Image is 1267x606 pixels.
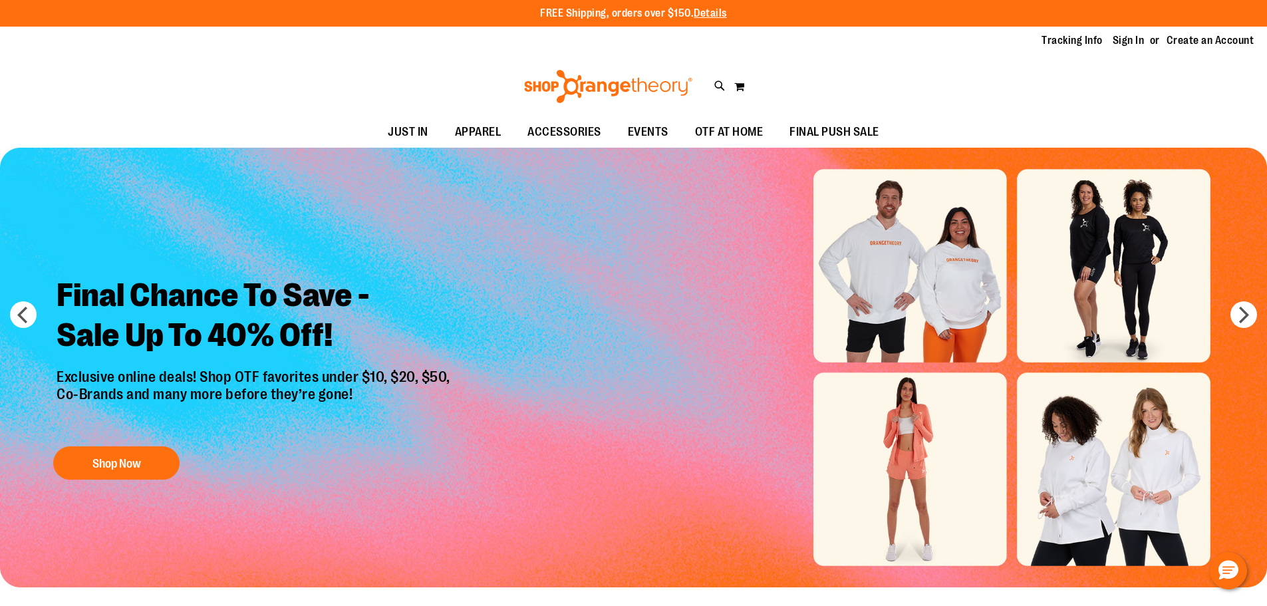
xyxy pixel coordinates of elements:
span: JUST IN [388,117,428,147]
a: Sign In [1113,33,1145,48]
a: Create an Account [1167,33,1254,48]
a: Tracking Info [1042,33,1103,48]
a: Final Chance To Save -Sale Up To 40% Off! Exclusive online deals! Shop OTF favorites under $10, $... [47,265,464,487]
span: APPAREL [455,117,501,147]
h2: Final Chance To Save - Sale Up To 40% Off! [47,265,464,369]
a: JUST IN [374,117,442,148]
a: FINAL PUSH SALE [776,117,893,148]
a: EVENTS [615,117,682,148]
span: ACCESSORIES [527,117,601,147]
a: Details [694,7,727,19]
button: Hello, have a question? Let’s chat. [1210,552,1247,589]
button: next [1230,301,1257,328]
p: Exclusive online deals! Shop OTF favorites under $10, $20, $50, Co-Brands and many more before th... [47,369,464,434]
span: OTF AT HOME [695,117,764,147]
span: FINAL PUSH SALE [789,117,879,147]
a: OTF AT HOME [682,117,777,148]
a: APPAREL [442,117,515,148]
span: EVENTS [628,117,668,147]
img: Shop Orangetheory [522,70,694,103]
p: FREE Shipping, orders over $150. [540,6,727,21]
button: Shop Now [53,446,180,480]
a: ACCESSORIES [514,117,615,148]
button: prev [10,301,37,328]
